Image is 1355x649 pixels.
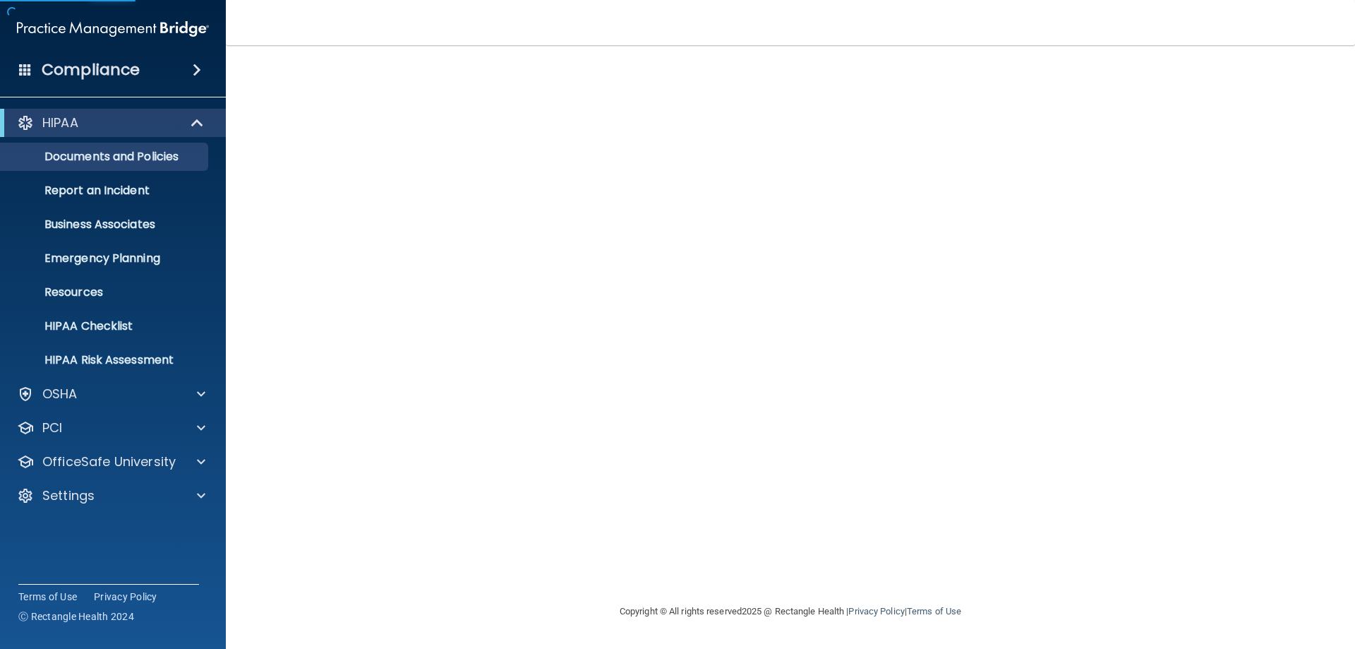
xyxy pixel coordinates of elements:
[9,285,202,299] p: Resources
[907,606,961,617] a: Terms of Use
[9,319,202,333] p: HIPAA Checklist
[42,419,62,436] p: PCI
[42,386,78,403] p: OSHA
[848,606,904,617] a: Privacy Policy
[9,184,202,198] p: Report an Incident
[9,150,202,164] p: Documents and Policies
[18,590,77,604] a: Terms of Use
[9,251,202,266] p: Emergency Planning
[18,609,134,624] span: Ⓒ Rectangle Health 2024
[9,353,202,367] p: HIPAA Risk Assessment
[533,589,1048,634] div: Copyright © All rights reserved 2025 @ Rectangle Health | |
[17,419,205,436] a: PCI
[9,218,202,232] p: Business Associates
[94,590,157,604] a: Privacy Policy
[17,386,205,403] a: OSHA
[42,114,78,131] p: HIPAA
[42,453,176,470] p: OfficeSafe University
[17,114,205,131] a: HIPAA
[17,453,205,470] a: OfficeSafe University
[17,487,205,504] a: Settings
[17,15,209,43] img: PMB logo
[42,487,95,504] p: Settings
[42,60,140,80] h4: Compliance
